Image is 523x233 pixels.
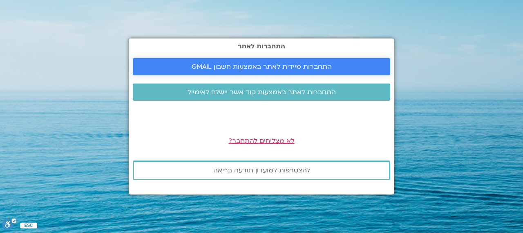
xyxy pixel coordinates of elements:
a: לא מצליחים להתחבר? [228,136,295,145]
a: להצטרפות למועדון תודעה בריאה [133,161,390,180]
span: התחברות לאתר באמצעות קוד אשר יישלח לאימייל [188,88,336,96]
h2: התחברות לאתר [133,43,390,50]
span: התחברות מיידית לאתר באמצעות חשבון GMAIL [192,63,332,70]
a: התחברות לאתר באמצעות קוד אשר יישלח לאימייל [133,84,390,101]
a: התחברות מיידית לאתר באמצעות חשבון GMAIL [133,58,390,75]
span: להצטרפות למועדון תודעה בריאה [213,167,310,174]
